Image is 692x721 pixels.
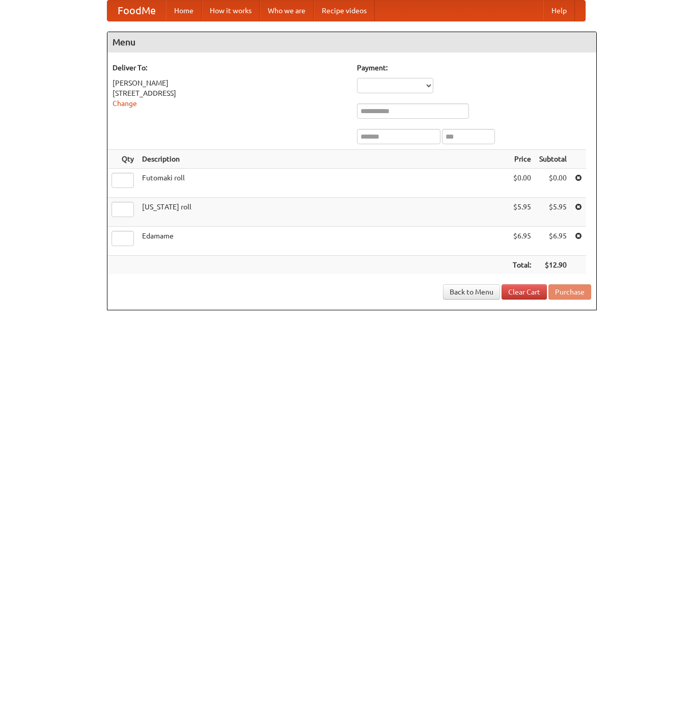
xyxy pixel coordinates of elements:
[509,169,535,198] td: $0.00
[260,1,314,21] a: Who we are
[509,198,535,227] td: $5.95
[357,63,591,73] h5: Payment:
[113,99,137,108] a: Change
[509,227,535,256] td: $6.95
[113,88,347,98] div: [STREET_ADDRESS]
[535,150,571,169] th: Subtotal
[443,284,500,300] a: Back to Menu
[107,150,138,169] th: Qty
[138,150,509,169] th: Description
[535,227,571,256] td: $6.95
[107,32,596,52] h4: Menu
[535,198,571,227] td: $5.95
[107,1,166,21] a: FoodMe
[113,63,347,73] h5: Deliver To:
[138,198,509,227] td: [US_STATE] roll
[509,150,535,169] th: Price
[166,1,202,21] a: Home
[543,1,575,21] a: Help
[138,169,509,198] td: Futomaki roll
[113,78,347,88] div: [PERSON_NAME]
[535,256,571,275] th: $12.90
[502,284,547,300] a: Clear Cart
[314,1,375,21] a: Recipe videos
[509,256,535,275] th: Total:
[138,227,509,256] td: Edamame
[202,1,260,21] a: How it works
[548,284,591,300] button: Purchase
[535,169,571,198] td: $0.00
